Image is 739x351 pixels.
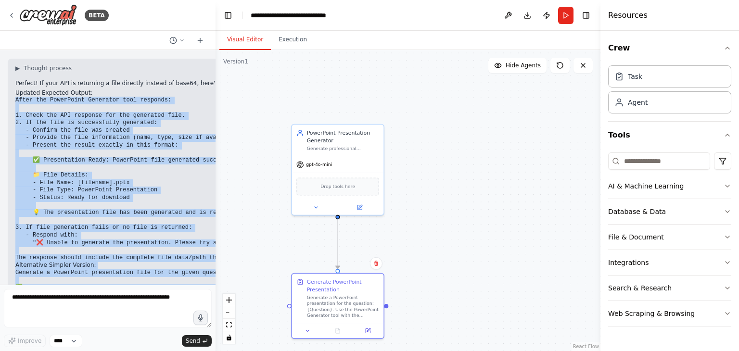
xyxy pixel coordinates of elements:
div: Generate a PowerPoint presentation for the question: {Question}. Use the PowerPoint Generator too... [307,295,379,319]
button: Open in side panel [339,203,381,212]
button: Database & Data [608,199,731,224]
button: zoom out [223,306,235,319]
button: Open in side panel [355,326,381,336]
button: Integrations [608,250,731,275]
span: ▶ [15,64,20,72]
div: React Flow controls [223,294,235,344]
span: gpt-4o-mini [306,162,332,167]
button: Start a new chat [192,35,208,46]
button: Hide Agents [488,58,547,73]
button: Hide left sidebar [221,9,235,22]
button: Crew [608,35,731,62]
h2: Updated Expected Output: [15,89,459,97]
button: Delete node [370,257,382,270]
div: Generate PowerPoint Presentation [307,278,379,293]
h2: Alternative Simpler Version: [15,262,459,269]
span: Drop tools here [320,183,355,190]
button: AI & Machine Learning [608,174,731,199]
button: Tools [608,122,731,149]
button: Hide right sidebar [579,9,593,22]
div: BETA [85,10,109,21]
button: File & Document [608,225,731,250]
code: After the PowerPoint Generator tool responds: 1. Check the API response for the generated file. 2... [15,97,459,261]
nav: breadcrumb [251,11,357,20]
button: Click to speak your automation idea [193,311,208,325]
div: Generate professional PowerPoint presentations based on user questions using the PowerPoint Gener... [307,146,379,151]
button: Improve [4,335,46,347]
span: Hide Agents [506,62,541,69]
div: Task [628,72,642,81]
div: Version 1 [223,58,248,65]
img: Logo [19,4,77,26]
div: Tools [608,149,731,334]
button: No output available [322,326,354,336]
a: React Flow attribution [573,344,599,349]
code: Generate a PowerPoint presentation file for the given question. Return: ✅ SUCCESS: "PowerPoint pr... [15,269,393,321]
button: toggle interactivity [223,331,235,344]
span: Thought process [24,64,72,72]
button: Search & Research [608,276,731,301]
button: Web Scraping & Browsing [608,301,731,326]
g: Edge from 7a0a2712-24b3-49bc-a3ab-2020128cfbc0 to ec48719f-0047-47a8-93db-b3ba87dda841 [334,219,341,269]
button: Send [182,335,212,347]
div: PowerPoint Presentation Generator [307,129,379,144]
div: Agent [628,98,648,107]
p: Perfect! If your API is returning a file directly instead of base64, here's the correct for your ... [15,80,459,88]
h4: Resources [608,10,648,21]
button: Execution [271,30,315,50]
button: Visual Editor [219,30,271,50]
button: Switch to previous chat [166,35,189,46]
button: fit view [223,319,235,331]
div: Crew [608,62,731,121]
button: zoom in [223,294,235,306]
button: ▶Thought process [15,64,72,72]
span: Improve [18,337,41,345]
div: PowerPoint Presentation GeneratorGenerate professional PowerPoint presentations based on user que... [291,124,384,216]
div: Generate PowerPoint PresentationGenerate a PowerPoint presentation for the question: {Question}. ... [291,273,384,339]
span: Send [186,337,200,345]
